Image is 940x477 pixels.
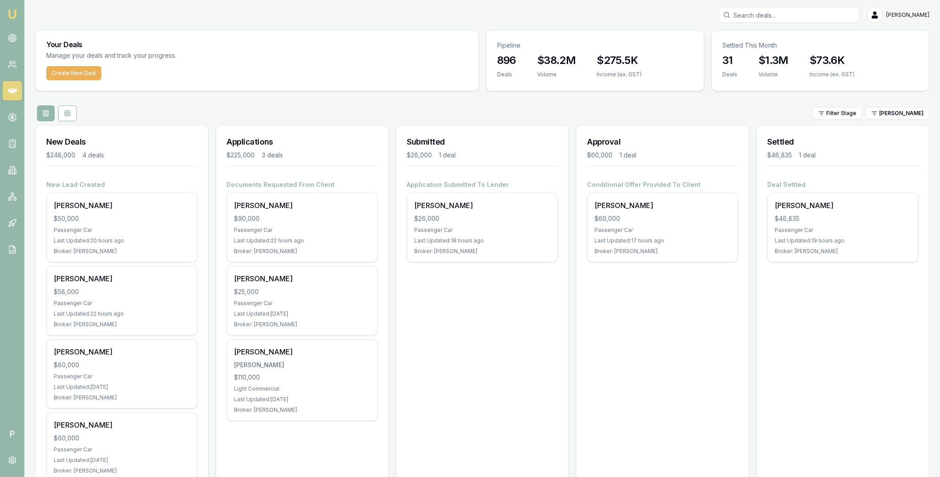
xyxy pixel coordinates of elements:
div: $50,000 [54,214,190,223]
div: Volume [537,71,576,78]
h3: Your Deals [46,41,468,48]
div: Passenger Car [54,373,190,380]
div: [PERSON_NAME] [54,200,190,211]
div: $80,000 [54,361,190,369]
div: Last Updated: [DATE] [54,384,190,391]
h3: $275.5K [597,53,642,67]
div: Last Updated: 17 hours ago [594,237,731,244]
div: Last Updated: [DATE] [234,396,370,403]
div: [PERSON_NAME] [414,200,550,211]
div: $225,000 [227,151,255,160]
div: Passenger Car [54,227,190,234]
div: Passenger Car [54,300,190,307]
h3: Applications [227,136,378,148]
div: Broker: [PERSON_NAME] [234,406,370,414]
h3: New Deals [46,136,197,148]
div: $110,000 [234,373,370,382]
div: Passenger Car [775,227,911,234]
div: Broker: [PERSON_NAME] [594,248,731,255]
button: [PERSON_NAME] [866,107,929,119]
div: [PERSON_NAME] [234,200,370,211]
div: $248,000 [46,151,75,160]
div: Last Updated: 22 hours ago [54,310,190,317]
h3: Submitted [407,136,558,148]
h3: $73.6K [810,53,855,67]
div: $26,000 [414,214,550,223]
h3: $38.2M [537,53,576,67]
div: Passenger Car [594,227,731,234]
div: Broker: [PERSON_NAME] [775,248,911,255]
div: Last Updated: [DATE] [54,457,190,464]
div: Passenger Car [54,446,190,453]
div: [PERSON_NAME] [234,347,370,357]
button: Filter Stage [813,107,862,119]
div: Passenger Car [234,300,370,307]
div: Last Updated: 18 hours ago [414,237,550,244]
div: Passenger Car [414,227,550,234]
div: $90,000 [234,214,370,223]
div: Broker: [PERSON_NAME] [234,248,370,255]
div: [PERSON_NAME] [54,420,190,430]
h4: Application Submitted To Lender [407,180,558,189]
div: 1 deal [799,151,816,160]
div: Deals [722,71,737,78]
div: $60,000 [54,434,190,443]
div: [PERSON_NAME] [54,347,190,357]
span: Filter Stage [826,110,856,117]
span: [PERSON_NAME] [886,11,929,19]
div: Income (ex. GST) [597,71,642,78]
div: $25,000 [234,287,370,296]
span: P [3,424,22,443]
div: Passenger Car [234,227,370,234]
div: Broker: [PERSON_NAME] [54,248,190,255]
div: Volume [758,71,788,78]
input: Search deals [719,7,860,23]
h3: 896 [497,53,516,67]
h3: Approval [587,136,738,148]
div: Broker: [PERSON_NAME] [414,248,550,255]
button: Create New Deal [46,66,101,80]
div: 4 deals [82,151,104,160]
div: [PERSON_NAME] [775,200,911,211]
h3: $1.3M [758,53,788,67]
div: 3 deals [262,151,283,160]
div: Broker: [PERSON_NAME] [54,467,190,474]
div: [PERSON_NAME] [234,273,370,284]
h4: New Lead Created [46,180,197,189]
div: Last Updated: 20 hours ago [54,237,190,244]
div: $46,835 [767,151,792,160]
div: [PERSON_NAME] [594,200,731,211]
h4: Conditional Offer Provided To Client [587,180,738,189]
div: $58,000 [54,287,190,296]
div: $60,000 [594,214,731,223]
div: 1 deal [439,151,456,160]
div: Broker: [PERSON_NAME] [234,321,370,328]
div: [PERSON_NAME] [234,361,370,369]
div: Last Updated: [DATE] [234,310,370,317]
h4: Documents Requested From Client [227,180,378,189]
h3: Settled [767,136,918,148]
h4: Deal Settled [767,180,918,189]
div: $26,000 [407,151,432,160]
p: Pipeline [497,41,693,50]
p: Settled This Month [722,41,918,50]
div: 1 deal [620,151,636,160]
div: Light Commercial [234,385,370,392]
div: Income (ex. GST) [810,71,855,78]
div: $60,000 [587,151,613,160]
span: [PERSON_NAME] [879,110,924,117]
p: Manage your deals and track your progress. [46,51,272,61]
div: Broker: [PERSON_NAME] [54,321,190,328]
div: Deals [497,71,516,78]
div: Last Updated: 19 hours ago [775,237,911,244]
img: emu-icon-u.png [7,9,18,19]
div: Last Updated: 22 hours ago [234,237,370,244]
h3: 31 [722,53,737,67]
div: Broker: [PERSON_NAME] [54,394,190,401]
div: $46,835 [775,214,911,223]
div: [PERSON_NAME] [54,273,190,284]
